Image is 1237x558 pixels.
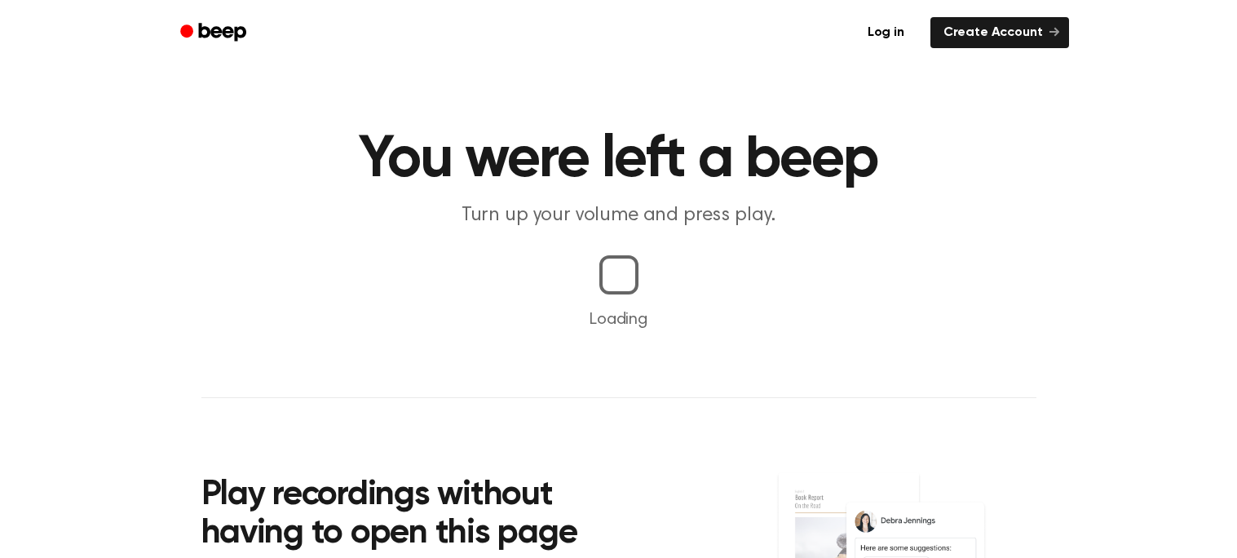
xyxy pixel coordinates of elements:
[169,17,261,49] a: Beep
[20,308,1217,332] p: Loading
[201,131,1036,189] h1: You were left a beep
[201,476,641,554] h2: Play recordings without having to open this page
[930,17,1069,48] a: Create Account
[306,202,932,229] p: Turn up your volume and press play.
[851,14,921,51] a: Log in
